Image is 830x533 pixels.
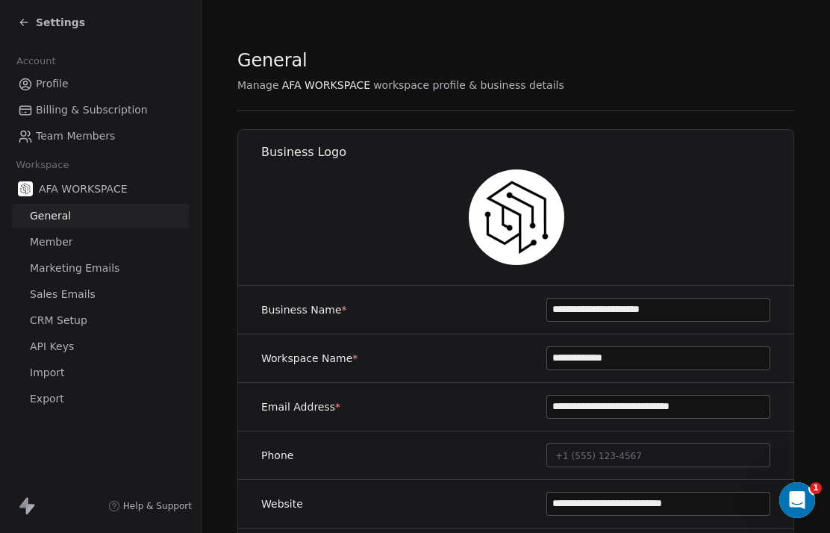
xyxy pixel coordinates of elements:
[30,234,73,250] span: Member
[282,78,371,93] span: AFA WORKSPACE
[261,351,358,366] label: Workspace Name
[12,256,189,281] a: Marketing Emails
[12,204,189,228] a: General
[30,287,96,302] span: Sales Emails
[261,302,347,317] label: Business Name
[373,78,564,93] span: workspace profile & business details
[261,496,303,511] label: Website
[36,76,69,92] span: Profile
[12,98,189,122] a: Billing & Subscription
[469,169,564,265] img: black.png
[12,334,189,359] a: API Keys
[546,443,770,467] button: +1 (555) 123-4567
[30,339,74,355] span: API Keys
[12,72,189,96] a: Profile
[12,308,189,333] a: CRM Setup
[39,181,128,196] span: AFA WORKSPACE
[10,154,75,176] span: Workspace
[30,391,64,407] span: Export
[36,15,85,30] span: Settings
[123,500,192,512] span: Help & Support
[237,78,279,93] span: Manage
[237,49,308,72] span: General
[12,230,189,255] a: Member
[18,181,33,196] img: black.png
[12,361,189,385] a: Import
[261,399,340,414] label: Email Address
[10,50,62,72] span: Account
[36,128,115,144] span: Team Members
[261,448,293,463] label: Phone
[261,144,795,160] h1: Business Logo
[779,482,815,518] iframe: Intercom live chat
[108,500,192,512] a: Help & Support
[30,261,119,276] span: Marketing Emails
[810,482,822,494] span: 1
[18,15,85,30] a: Settings
[30,208,71,224] span: General
[30,365,64,381] span: Import
[36,102,148,118] span: Billing & Subscription
[12,387,189,411] a: Export
[12,282,189,307] a: Sales Emails
[12,124,189,149] a: Team Members
[555,451,642,461] span: +1 (555) 123-4567
[30,313,87,328] span: CRM Setup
